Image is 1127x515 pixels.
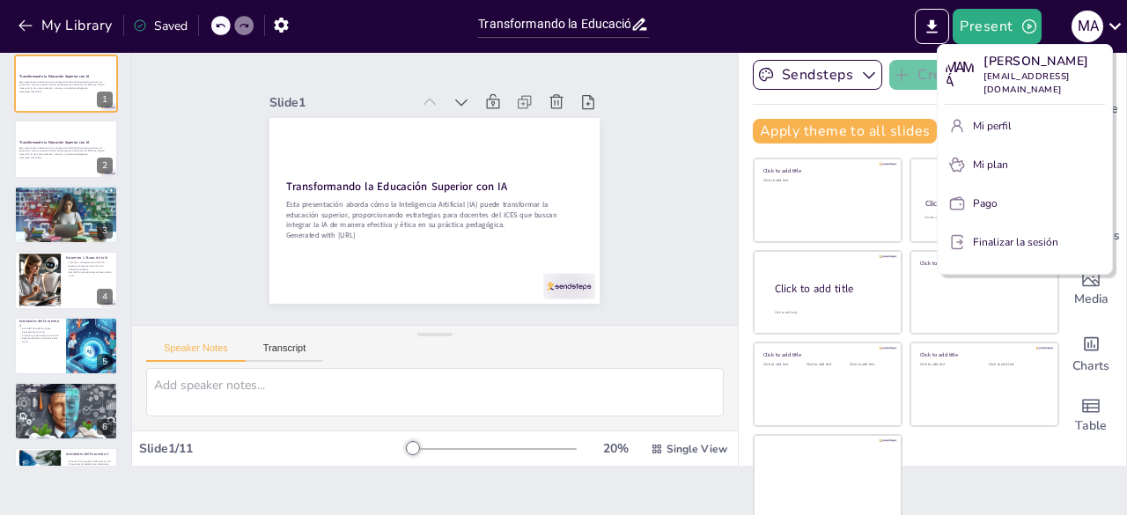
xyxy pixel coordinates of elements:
font: Pago [973,196,998,210]
font: MAMÁ [945,59,973,90]
button: Finalizar la sesión [945,228,1105,256]
button: Pago [945,189,1105,217]
font: [EMAIL_ADDRESS][DOMAIN_NAME] [983,70,1070,96]
font: Mi plan [973,158,1008,172]
font: Mi perfil [973,119,1012,133]
button: Mi perfil [945,112,1105,140]
button: Mi plan [945,151,1105,179]
font: Finalizar la sesión [973,235,1058,249]
font: [PERSON_NAME] [983,53,1089,70]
